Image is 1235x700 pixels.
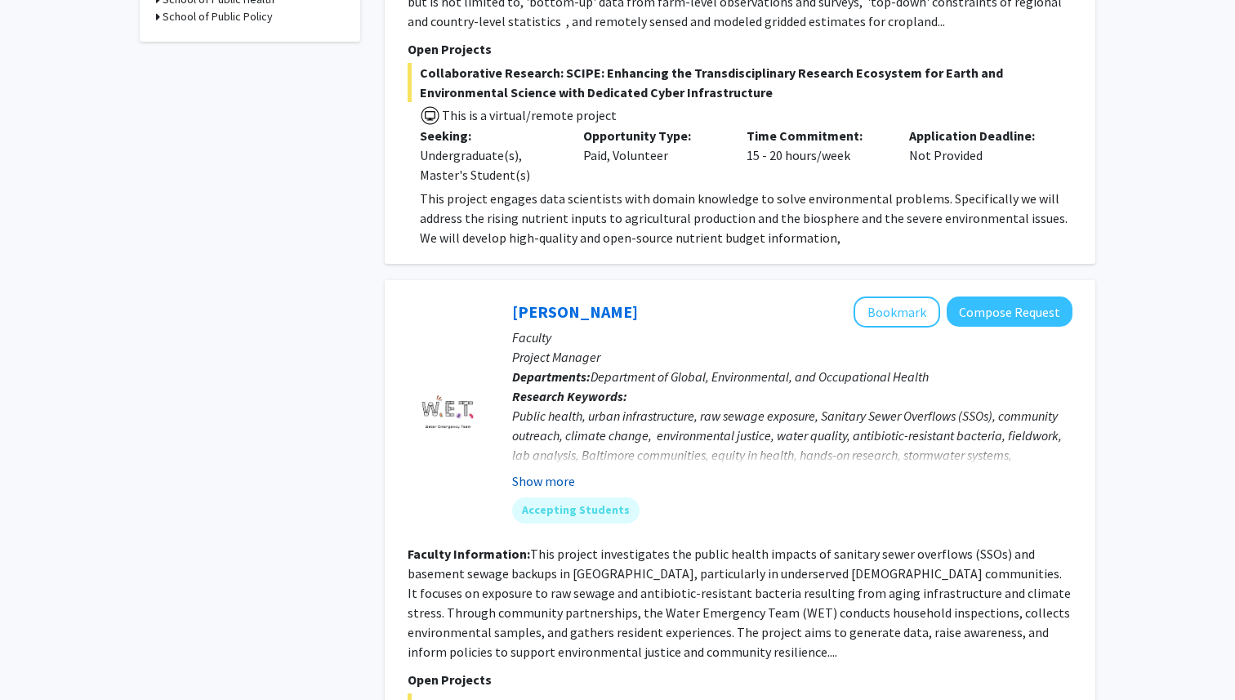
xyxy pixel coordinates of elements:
p: Opportunity Type: [583,126,722,145]
mat-chip: Accepting Students [512,497,640,524]
b: Faculty Information: [408,546,530,562]
div: Undergraduate(s), Master's Student(s) [420,145,559,185]
p: This project engages data scientists with domain knowledge to solve environmental problems. Speci... [420,189,1072,247]
p: Faculty [512,328,1072,347]
b: Research Keywords: [512,388,627,404]
a: [PERSON_NAME] [512,301,638,322]
b: Departments: [512,368,591,385]
iframe: Chat [12,626,69,688]
span: Department of Global, Environmental, and Occupational Health [591,368,929,385]
p: Project Manager [512,347,1072,367]
div: Paid, Volunteer [571,126,734,185]
button: Show more [512,471,575,491]
button: Add Shachar Gazit-Rosenthal to Bookmarks [854,296,940,328]
p: Seeking: [420,126,559,145]
div: Not Provided [897,126,1060,185]
h3: School of Public Policy [163,8,273,25]
button: Compose Request to Shachar Gazit-Rosenthal [947,296,1072,327]
p: Open Projects [408,39,1072,59]
p: Application Deadline: [909,126,1048,145]
span: This is a virtual/remote project [440,107,617,123]
span: Collaborative Research: SCIPE: Enhancing the Transdisciplinary Research Ecosystem for Earth and E... [408,63,1072,102]
fg-read-more: This project investigates the public health impacts of sanitary sewer overflows (SSOs) and baseme... [408,546,1071,660]
div: Public health, urban infrastructure, raw sewage exposure, Sanitary Sewer Overflows (SSOs), commun... [512,406,1072,484]
p: Time Commitment: [747,126,885,145]
div: 15 - 20 hours/week [734,126,898,185]
p: Open Projects [408,670,1072,689]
